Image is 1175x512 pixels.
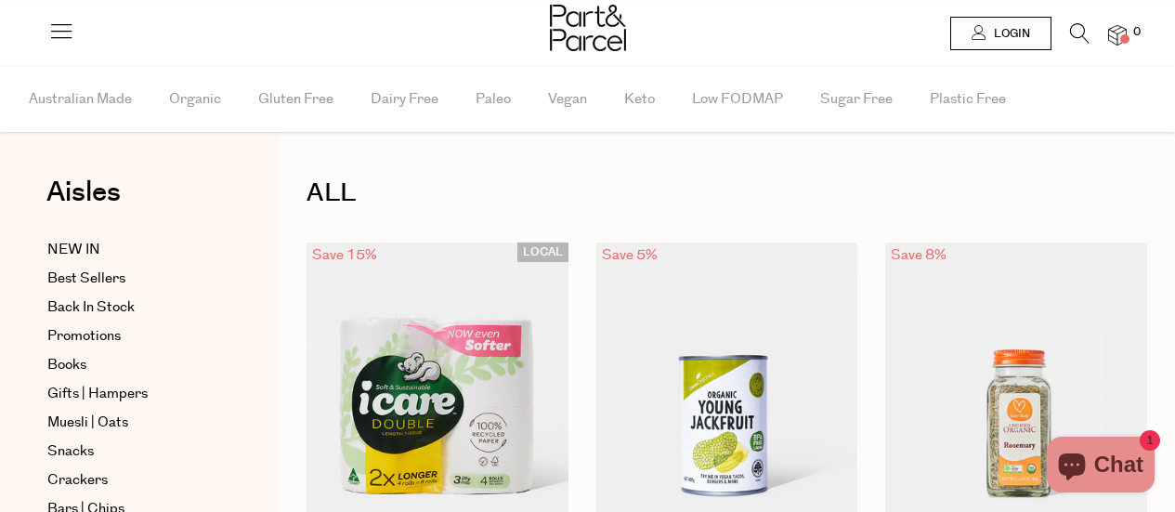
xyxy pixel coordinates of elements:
[307,172,1147,215] h1: ALL
[46,178,121,225] a: Aisles
[47,383,148,405] span: Gifts | Hampers
[517,243,568,262] span: LOCAL
[47,239,100,261] span: NEW IN
[47,440,94,463] span: Snacks
[47,469,216,492] a: Crackers
[47,412,128,434] span: Muesli | Oats
[371,67,438,132] span: Dairy Free
[950,17,1051,50] a: Login
[1129,24,1145,41] span: 0
[885,243,952,268] div: Save 8%
[47,412,216,434] a: Muesli | Oats
[47,440,216,463] a: Snacks
[47,325,216,348] a: Promotions
[624,67,655,132] span: Keto
[930,67,1006,132] span: Plastic Free
[258,67,333,132] span: Gluten Free
[47,354,216,376] a: Books
[476,67,511,132] span: Paleo
[47,469,108,492] span: Crackers
[692,67,783,132] span: Low FODMAP
[29,67,132,132] span: Australian Made
[47,296,216,319] a: Back In Stock
[596,243,663,268] div: Save 5%
[47,268,216,290] a: Best Sellers
[47,325,121,348] span: Promotions
[47,239,216,261] a: NEW IN
[548,67,587,132] span: Vegan
[307,243,383,268] div: Save 15%
[47,296,135,319] span: Back In Stock
[47,383,216,405] a: Gifts | Hampers
[820,67,893,132] span: Sugar Free
[47,268,125,290] span: Best Sellers
[47,354,86,376] span: Books
[550,5,626,51] img: Part&Parcel
[1041,437,1160,497] inbox-online-store-chat: Shopify online store chat
[1108,25,1127,45] a: 0
[989,26,1030,42] span: Login
[169,67,221,132] span: Organic
[46,172,121,213] span: Aisles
